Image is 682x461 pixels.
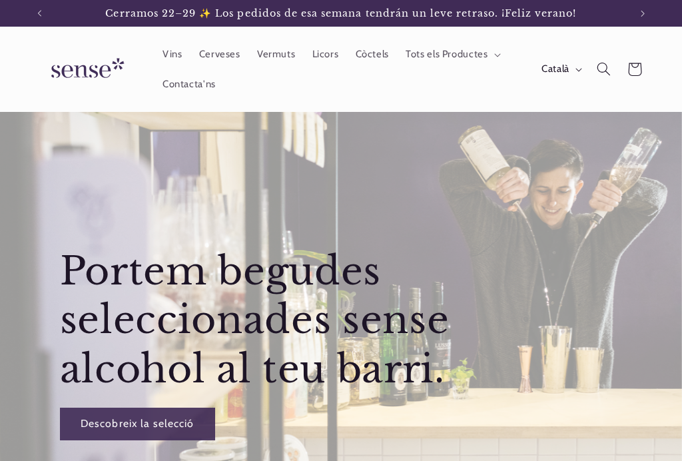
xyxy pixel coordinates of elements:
a: Cerveses [190,40,248,69]
summary: Cerca [588,54,619,85]
button: Català [533,56,589,83]
a: Vermuts [248,40,304,69]
a: Contacta'ns [154,69,224,99]
span: Còctels [356,48,389,61]
span: Vins [163,48,182,61]
span: Català [541,62,569,77]
span: Vermuts [257,48,295,61]
span: Cerramos 22–29 ✨ Los pedidos de esa semana tendrán un leve retraso. ¡Feliz verano! [105,7,576,19]
a: Còctels [347,40,398,69]
a: Vins [154,40,190,69]
span: Licors [312,48,339,61]
summary: Tots els Productes [398,40,507,69]
span: Tots els Productes [406,48,488,61]
span: Cerveses [199,48,240,61]
span: Contacta'ns [163,78,216,91]
h2: Portem begudes seleccionades sense alcohol al teu barri. [59,247,486,394]
a: Licors [304,40,347,69]
a: Descobreix la selecció [59,408,214,440]
a: Sense [30,45,141,94]
img: Sense [35,50,135,88]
